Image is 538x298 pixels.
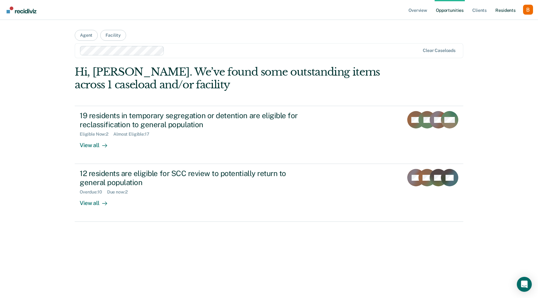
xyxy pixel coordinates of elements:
div: Overdue : 10 [80,189,107,195]
div: Due now : 2 [107,189,133,195]
a: 19 residents in temporary segregation or detention are eligible for reclassification to general p... [75,106,463,164]
div: View all [80,137,115,149]
div: Clear caseloads [423,48,455,53]
button: Profile dropdown button [523,5,533,15]
div: 12 residents are eligible for SCC review to potentially return to general population [80,169,298,187]
div: Open Intercom Messenger [517,277,532,292]
div: Eligible Now : 2 [80,132,113,137]
div: Hi, [PERSON_NAME]. We’ve found some outstanding items across 1 caseload and/or facility [75,66,385,91]
div: 19 residents in temporary segregation or detention are eligible for reclassification to general p... [80,111,298,129]
a: 12 residents are eligible for SCC review to potentially return to general populationOverdue:10Due... [75,164,463,222]
div: Almost Eligible : 17 [113,132,154,137]
img: Recidiviz [7,7,36,13]
button: Agent [75,30,98,41]
button: Facility [100,30,126,41]
div: View all [80,195,115,207]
